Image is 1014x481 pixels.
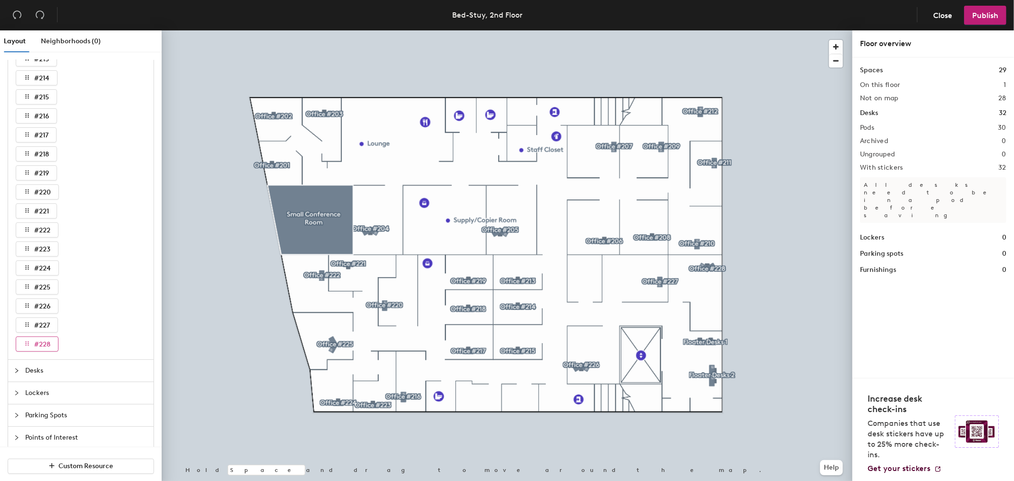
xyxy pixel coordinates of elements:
[34,93,49,101] span: #215
[820,460,843,475] button: Help
[998,95,1006,102] h2: 28
[860,151,895,158] h2: Ungrouped
[34,264,51,272] span: #224
[998,124,1006,132] h2: 30
[860,65,883,76] h1: Spaces
[925,6,960,25] button: Close
[34,283,50,291] span: #225
[868,464,930,473] span: Get your stickers
[34,207,49,215] span: #221
[860,95,898,102] h2: Not on map
[16,317,58,333] button: #227
[34,245,50,253] span: #223
[860,164,903,172] h2: With stickers
[14,390,19,396] span: collapsed
[8,6,27,25] button: Undo (⌘ + Z)
[16,108,57,124] button: #216
[25,404,148,426] span: Parking Spots
[868,418,949,460] p: Companies that use desk stickers have up to 25% more check-ins.
[16,337,58,352] button: #228
[30,6,49,25] button: Redo (⌘ + ⇧ + Z)
[955,415,999,448] img: Sticker logo
[25,360,148,382] span: Desks
[34,321,50,329] span: #227
[860,81,900,89] h2: On this floor
[16,127,57,143] button: #217
[34,131,48,139] span: #217
[16,165,57,181] button: #219
[41,37,101,45] span: Neighborhoods (0)
[860,124,874,132] h2: Pods
[999,65,1006,76] h1: 29
[964,6,1006,25] button: Publish
[860,265,896,275] h1: Furnishings
[868,464,942,473] a: Get your stickers
[1002,232,1006,243] h1: 0
[14,368,19,374] span: collapsed
[860,108,878,118] h1: Desks
[16,298,58,314] button: #226
[34,188,51,196] span: #220
[16,203,57,219] button: #221
[16,70,58,86] button: #214
[16,260,59,276] button: #224
[4,37,26,45] span: Layout
[1004,81,1006,89] h2: 1
[1002,249,1006,259] h1: 0
[34,112,49,120] span: #216
[1002,137,1006,145] h2: 0
[16,222,58,238] button: #222
[14,413,19,418] span: collapsed
[34,169,49,177] span: #219
[16,89,57,105] button: #215
[452,9,522,21] div: Bed-Stuy, 2nd Floor
[860,232,884,243] h1: Lockers
[59,462,114,470] span: Custom Resource
[868,394,949,414] h4: Increase desk check-ins
[16,279,58,295] button: #225
[16,241,58,257] button: #223
[34,74,49,82] span: #214
[25,427,148,449] span: Points of Interest
[860,38,1006,49] div: Floor overview
[34,226,50,234] span: #222
[933,11,952,20] span: Close
[14,435,19,441] span: collapsed
[860,137,888,145] h2: Archived
[1002,151,1006,158] h2: 0
[8,459,154,474] button: Custom Resource
[34,340,50,348] span: #228
[972,11,998,20] span: Publish
[16,146,57,162] button: #218
[860,177,1006,223] p: All desks need to be in a pod before saving
[860,249,903,259] h1: Parking spots
[16,184,59,200] button: #220
[1002,265,1006,275] h1: 0
[34,302,50,310] span: #226
[998,164,1006,172] h2: 32
[999,108,1006,118] h1: 32
[34,150,49,158] span: #218
[25,382,148,404] span: Lockers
